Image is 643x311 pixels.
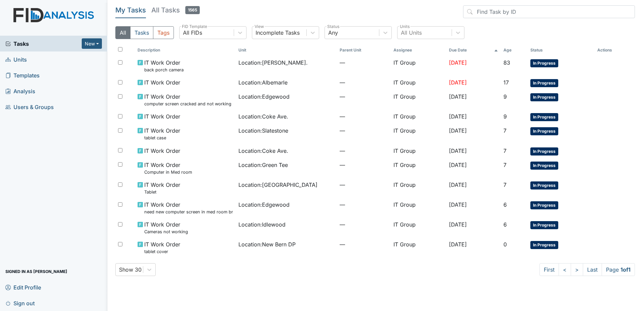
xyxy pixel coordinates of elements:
[503,181,506,188] span: 7
[5,282,41,292] span: Edit Profile
[144,78,180,87] span: IT Work Order
[5,102,54,112] span: Users & Groups
[501,44,528,56] th: Toggle SortBy
[144,240,180,255] span: IT Work Order tablet cover
[503,241,507,248] span: 0
[144,181,180,195] span: IT Work Order Tablet
[391,56,446,76] td: IT Group
[391,158,446,178] td: IT Group
[530,113,558,121] span: In Progress
[391,76,446,90] td: IT Group
[449,127,467,134] span: [DATE]
[115,26,130,39] button: All
[144,147,180,155] span: IT Work Order
[391,198,446,218] td: IT Group
[5,40,82,48] span: Tasks
[238,78,288,87] span: Location : Albemarle
[503,162,506,168] span: 7
[449,113,467,120] span: [DATE]
[340,201,388,209] span: —
[539,263,635,276] nav: task-pagination
[135,44,236,56] th: Toggle SortBy
[144,229,188,235] small: Cameras not working
[449,241,467,248] span: [DATE]
[256,29,300,37] div: Incomplete Tasks
[238,93,290,101] span: Location : Edgewood
[144,169,192,175] small: Computer in Med room
[328,29,338,37] div: Any
[238,240,296,248] span: Location : New Bern DP
[337,44,391,56] th: Toggle SortBy
[144,220,188,235] span: IT Work Order Cameras not working
[238,59,308,67] span: Location : [PERSON_NAME].
[463,5,635,18] input: Find Task by ID
[238,161,288,169] span: Location : Green Tee
[144,59,184,73] span: IT Work Order back porch camera
[238,201,290,209] span: Location : Edgewood
[559,263,571,276] a: <
[620,266,631,273] strong: 1 of 1
[503,147,506,154] span: 7
[238,181,317,189] span: Location : [GEOGRAPHIC_DATA]
[391,44,446,56] th: Assignee
[391,124,446,144] td: IT Group
[391,110,446,124] td: IT Group
[144,93,233,107] span: IT Work Order computer screen cracked and not working need new one
[82,38,102,49] button: New
[340,127,388,135] span: —
[449,59,467,66] span: [DATE]
[449,221,467,228] span: [DATE]
[449,147,467,154] span: [DATE]
[144,67,184,73] small: back porch camera
[183,29,202,37] div: All FIDs
[236,44,337,56] th: Toggle SortBy
[530,162,558,170] span: In Progress
[446,44,501,56] th: Toggle SortBy
[391,218,446,238] td: IT Group
[503,93,507,100] span: 9
[5,54,27,65] span: Units
[449,181,467,188] span: [DATE]
[340,181,388,189] span: —
[503,59,510,66] span: 83
[530,79,558,87] span: In Progress
[238,112,288,120] span: Location : Coke Ave.
[5,86,35,96] span: Analysis
[340,240,388,248] span: —
[503,221,507,228] span: 6
[115,26,174,39] div: Type filter
[144,135,180,141] small: tablet case
[340,112,388,120] span: —
[449,79,467,86] span: [DATE]
[503,79,509,86] span: 17
[530,127,558,135] span: In Progress
[528,44,594,56] th: Toggle SortBy
[530,241,558,249] span: In Progress
[340,147,388,155] span: —
[5,298,35,308] span: Sign out
[119,266,142,274] div: Show 30
[503,201,507,208] span: 6
[5,266,67,277] span: Signed in as [PERSON_NAME]
[391,238,446,257] td: IT Group
[238,147,288,155] span: Location : Coke Ave.
[503,113,507,120] span: 9
[449,93,467,100] span: [DATE]
[153,26,174,39] button: Tags
[144,161,192,175] span: IT Work Order Computer in Med room
[144,189,180,195] small: Tablet
[449,162,467,168] span: [DATE]
[503,127,506,134] span: 7
[130,26,153,39] button: Tasks
[238,220,286,229] span: Location : Idlewood
[144,101,233,107] small: computer screen cracked and not working need new one
[539,263,559,276] a: First
[530,221,558,229] span: In Progress
[530,181,558,189] span: In Progress
[401,29,422,37] div: All Units
[144,248,180,255] small: tablet cover
[144,201,233,215] span: IT Work Order need new computer screen in med room broken dont work
[530,59,558,67] span: In Progress
[391,90,446,110] td: IT Group
[340,220,388,229] span: —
